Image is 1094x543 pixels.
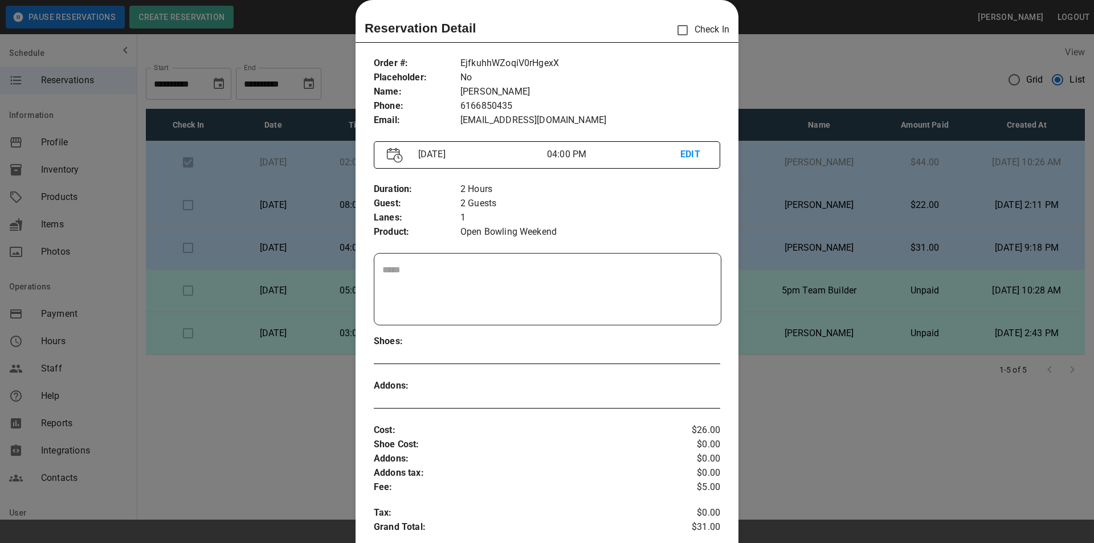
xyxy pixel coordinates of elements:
[460,197,720,211] p: 2 Guests
[460,225,720,239] p: Open Bowling Weekend
[374,423,663,438] p: Cost :
[374,113,460,128] p: Email :
[374,211,460,225] p: Lanes :
[374,506,663,520] p: Tax :
[663,452,720,466] p: $0.00
[460,113,720,128] p: [EMAIL_ADDRESS][DOMAIN_NAME]
[374,99,460,113] p: Phone :
[374,56,460,71] p: Order # :
[365,19,476,38] p: Reservation Detail
[374,197,460,211] p: Guest :
[374,452,663,466] p: Addons :
[460,99,720,113] p: 6166850435
[663,423,720,438] p: $26.00
[374,466,663,480] p: Addons tax :
[374,480,663,495] p: Fee :
[414,148,547,161] p: [DATE]
[374,85,460,99] p: Name :
[387,148,403,163] img: Vector
[663,438,720,452] p: $0.00
[663,506,720,520] p: $0.00
[460,211,720,225] p: 1
[374,225,460,239] p: Product :
[663,520,720,537] p: $31.00
[374,438,663,452] p: Shoe Cost :
[374,520,663,537] p: Grand Total :
[460,182,720,197] p: 2 Hours
[460,85,720,99] p: [PERSON_NAME]
[374,379,460,393] p: Addons :
[460,56,720,71] p: EjfkuhhWZoqiV0rHgexX
[374,334,460,349] p: Shoes :
[663,480,720,495] p: $5.00
[663,466,720,480] p: $0.00
[680,148,707,162] p: EDIT
[374,182,460,197] p: Duration :
[671,18,729,42] p: Check In
[374,71,460,85] p: Placeholder :
[547,148,680,161] p: 04:00 PM
[460,71,720,85] p: No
